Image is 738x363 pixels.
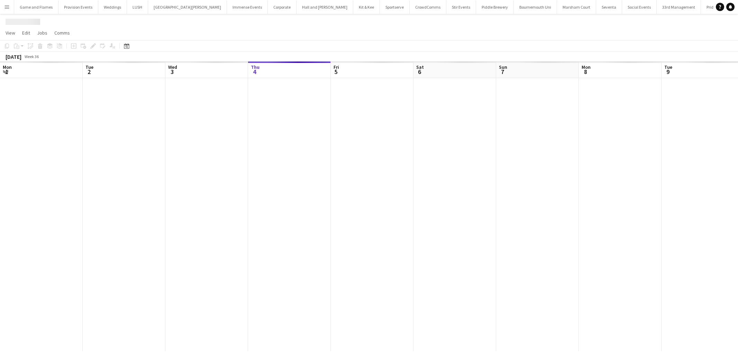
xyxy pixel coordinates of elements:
[657,0,701,14] button: 33rd Management
[582,64,591,70] span: Mon
[596,0,622,14] button: Seventa
[415,68,424,76] span: 6
[557,0,596,14] button: Marsham Court
[476,0,514,14] button: Piddle Brewery
[167,68,177,76] span: 3
[498,68,507,76] span: 7
[6,30,15,36] span: View
[268,0,297,14] button: Corporate
[250,68,259,76] span: 4
[3,28,18,37] a: View
[84,68,93,76] span: 2
[581,68,591,76] span: 8
[380,0,410,14] button: Sportserve
[514,0,557,14] button: Bournemouth Uni
[664,64,672,70] span: Tue
[499,64,507,70] span: Sun
[410,0,446,14] button: CrowdComms
[297,0,353,14] button: Hall and [PERSON_NAME]
[37,30,47,36] span: Jobs
[54,30,70,36] span: Comms
[227,0,268,14] button: Immense Events
[353,0,380,14] button: Kit & Kee
[6,53,21,60] div: [DATE]
[14,0,58,14] button: Game and Flames
[251,64,259,70] span: Thu
[85,64,93,70] span: Tue
[446,0,476,14] button: Stir Events
[148,0,227,14] button: [GEOGRAPHIC_DATA][PERSON_NAME]
[19,28,33,37] a: Edit
[416,64,424,70] span: Sat
[2,68,12,76] span: 1
[98,0,127,14] button: Weddings
[168,64,177,70] span: Wed
[622,0,657,14] button: Social Events
[3,64,12,70] span: Mon
[127,0,148,14] button: LUSH
[701,0,736,14] button: Pride Festival
[332,68,339,76] span: 5
[58,0,98,14] button: Provision Events
[663,68,672,76] span: 9
[34,28,50,37] a: Jobs
[52,28,73,37] a: Comms
[23,54,40,59] span: Week 36
[334,64,339,70] span: Fri
[22,30,30,36] span: Edit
